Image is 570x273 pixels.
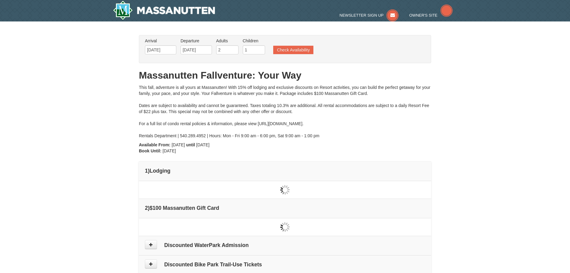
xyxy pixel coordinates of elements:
strong: Available From: [139,142,171,147]
span: ) [148,205,150,211]
span: [DATE] [163,148,176,153]
span: Owner's Site [409,13,438,18]
strong: Book Until: [139,148,162,153]
a: Newsletter Sign Up [340,13,399,18]
label: Departure [181,38,212,44]
strong: until [186,142,195,147]
img: wait gif [280,185,290,195]
h4: Discounted WaterPark Admission [145,242,425,248]
h1: Massanutten Fallventure: Your Way [139,69,431,81]
h4: Discounted Bike Park Trail-Use Tickets [145,262,425,268]
label: Children [243,38,265,44]
span: Newsletter Sign Up [340,13,384,18]
img: wait gif [280,222,290,232]
button: Check Availability [273,46,313,54]
a: Owner's Site [409,13,453,18]
img: Massanutten Resort Logo [113,1,215,20]
span: [DATE] [196,142,210,147]
label: Adults [216,38,239,44]
a: Massanutten Resort [113,1,215,20]
h4: 2 $100 Massanutten Gift Card [145,205,425,211]
span: ) [148,168,150,174]
span: [DATE] [171,142,185,147]
label: Arrival [145,38,176,44]
div: This fall, adventure is all yours at Massanutten! With 15% off lodging and exclusive discounts on... [139,84,431,139]
h4: 1 Lodging [145,168,425,174]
